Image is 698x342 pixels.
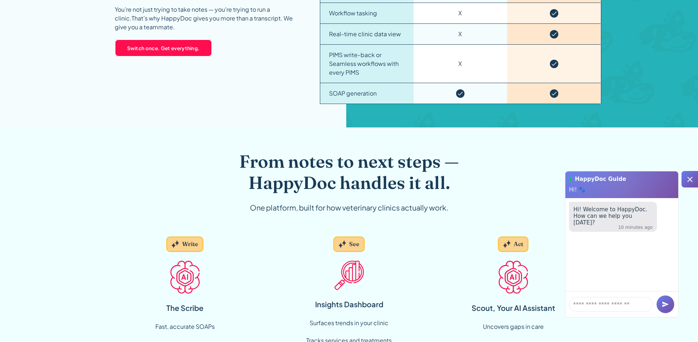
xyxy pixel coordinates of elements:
div: X [458,30,462,38]
img: Checkmark [550,89,558,98]
img: Grey sparkles. [171,240,179,248]
img: Grey sparkles. [339,240,346,248]
div: X [458,9,462,18]
img: Checkmark [550,9,558,18]
div: SOAP generation [329,89,377,98]
div: Act [514,240,523,248]
div: Workflow tasking [329,9,377,18]
img: Checkmark [550,30,558,38]
div: Real-time clinic data view [329,30,401,38]
div: Scout, Your AI Assistant [472,302,555,313]
div: Write [182,240,198,248]
div: PIMS write-back or Seamless workflows with every PIMS [329,51,405,77]
h2: From notes to next steps — HappyDoc handles it all. [208,151,490,193]
div: See [349,240,359,248]
img: Grey sparkles. [503,240,511,248]
div: X [458,59,462,68]
div: Insights Dashboard [315,299,383,310]
img: AI Icon [170,261,200,294]
div: The Scribe [166,302,203,313]
div: One platform, built for how veterinary clinics actually work. [208,202,490,213]
img: Insight Icon [335,261,364,290]
img: AI Icon [499,261,528,294]
a: Switch once. Get everything. [115,39,213,57]
img: Checkmark [550,60,558,68]
img: Checkmark [456,89,465,98]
